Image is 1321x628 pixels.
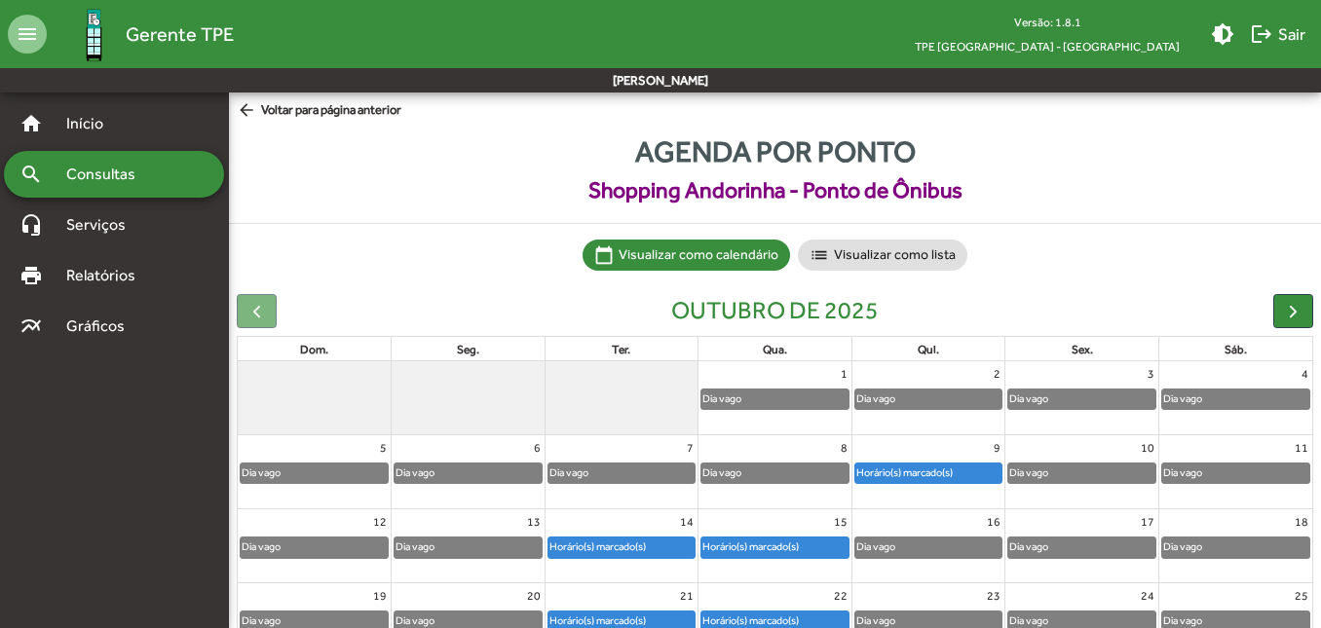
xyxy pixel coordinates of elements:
div: Dia vago [241,537,282,556]
span: Serviços [55,213,152,237]
div: Dia vago [395,537,435,556]
td: 12 de outubro de 2025 [238,509,392,583]
a: terça-feira [608,339,634,360]
a: 11 de outubro de 2025 [1291,435,1312,461]
button: Sair [1242,17,1313,52]
div: Dia vago [241,463,282,482]
a: 10 de outubro de 2025 [1137,435,1158,461]
div: Dia vago [701,389,742,408]
div: Dia vago [1008,463,1049,482]
span: Relatórios [55,264,161,287]
td: 3 de outubro de 2025 [1005,361,1159,435]
a: 24 de outubro de 2025 [1137,583,1158,609]
a: 4 de outubro de 2025 [1298,361,1312,387]
div: Dia vago [1008,389,1049,408]
div: Versão: 1.8.1 [899,10,1195,34]
a: segunda-feira [453,339,483,360]
span: Gerente TPE [126,18,234,50]
mat-icon: search [19,163,43,186]
td: 9 de outubro de 2025 [851,435,1005,509]
div: Horário(s) marcado(s) [548,537,647,556]
span: Voltar para página anterior [237,100,401,122]
a: 19 de outubro de 2025 [369,583,391,609]
a: 20 de outubro de 2025 [523,583,545,609]
mat-icon: home [19,112,43,135]
a: 22 de outubro de 2025 [830,583,851,609]
td: 8 de outubro de 2025 [698,435,852,509]
td: 14 de outubro de 2025 [545,509,698,583]
a: Gerente TPE [47,3,234,66]
div: Dia vago [1162,389,1203,408]
a: 16 de outubro de 2025 [983,509,1004,535]
a: 12 de outubro de 2025 [369,509,391,535]
mat-icon: calendar_today [594,245,614,265]
a: 23 de outubro de 2025 [983,583,1004,609]
div: Dia vago [701,463,742,482]
h2: outubro de 2025 [671,296,879,325]
a: domingo [296,339,332,360]
div: Horário(s) marcado(s) [701,537,800,556]
a: sexta-feira [1068,339,1097,360]
mat-icon: multiline_chart [19,314,43,338]
a: 3 de outubro de 2025 [1144,361,1158,387]
div: Dia vago [855,389,896,408]
span: Shopping Andorinha - Ponto de Ônibus [229,173,1321,207]
td: 16 de outubro de 2025 [851,509,1005,583]
span: Agenda por ponto [229,129,1321,173]
a: 15 de outubro de 2025 [830,509,851,535]
mat-icon: list [810,245,829,265]
div: Dia vago [855,537,896,556]
div: Dia vago [1008,537,1049,556]
mat-icon: logout [1250,22,1273,46]
td: 6 de outubro de 2025 [392,435,546,509]
td: 1 de outubro de 2025 [698,361,852,435]
a: 9 de outubro de 2025 [990,435,1004,461]
mat-icon: headset_mic [19,213,43,237]
a: 18 de outubro de 2025 [1291,509,1312,535]
span: Sair [1250,17,1305,52]
span: Consultas [55,163,161,186]
mat-icon: print [19,264,43,287]
a: 14 de outubro de 2025 [676,509,698,535]
a: 2 de outubro de 2025 [990,361,1004,387]
td: 5 de outubro de 2025 [238,435,392,509]
span: Gráficos [55,314,151,338]
a: 1 de outubro de 2025 [837,361,851,387]
a: 21 de outubro de 2025 [676,583,698,609]
a: 5 de outubro de 2025 [376,435,391,461]
div: Dia vago [395,463,435,482]
td: 2 de outubro de 2025 [851,361,1005,435]
td: 15 de outubro de 2025 [698,509,852,583]
mat-chip: Visualizar como lista [798,240,967,271]
a: quarta-feira [759,339,791,360]
img: Logo [62,3,126,66]
td: 7 de outubro de 2025 [545,435,698,509]
div: Dia vago [548,463,589,482]
a: 25 de outubro de 2025 [1291,583,1312,609]
td: 18 de outubro de 2025 [1158,509,1312,583]
a: 7 de outubro de 2025 [683,435,698,461]
td: 10 de outubro de 2025 [1005,435,1159,509]
a: sábado [1221,339,1251,360]
a: quinta-feira [914,339,943,360]
a: 17 de outubro de 2025 [1137,509,1158,535]
a: 13 de outubro de 2025 [523,509,545,535]
span: TPE [GEOGRAPHIC_DATA] - [GEOGRAPHIC_DATA] [899,34,1195,58]
div: Dia vago [1162,537,1203,556]
div: Dia vago [1162,463,1203,482]
a: 8 de outubro de 2025 [837,435,851,461]
td: 13 de outubro de 2025 [392,509,546,583]
td: 17 de outubro de 2025 [1005,509,1159,583]
td: 11 de outubro de 2025 [1158,435,1312,509]
mat-icon: brightness_medium [1211,22,1234,46]
span: Início [55,112,132,135]
div: Horário(s) marcado(s) [855,463,954,482]
a: 6 de outubro de 2025 [530,435,545,461]
mat-icon: menu [8,15,47,54]
mat-icon: arrow_back [237,100,261,122]
td: 4 de outubro de 2025 [1158,361,1312,435]
mat-chip: Visualizar como calendário [583,240,790,271]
